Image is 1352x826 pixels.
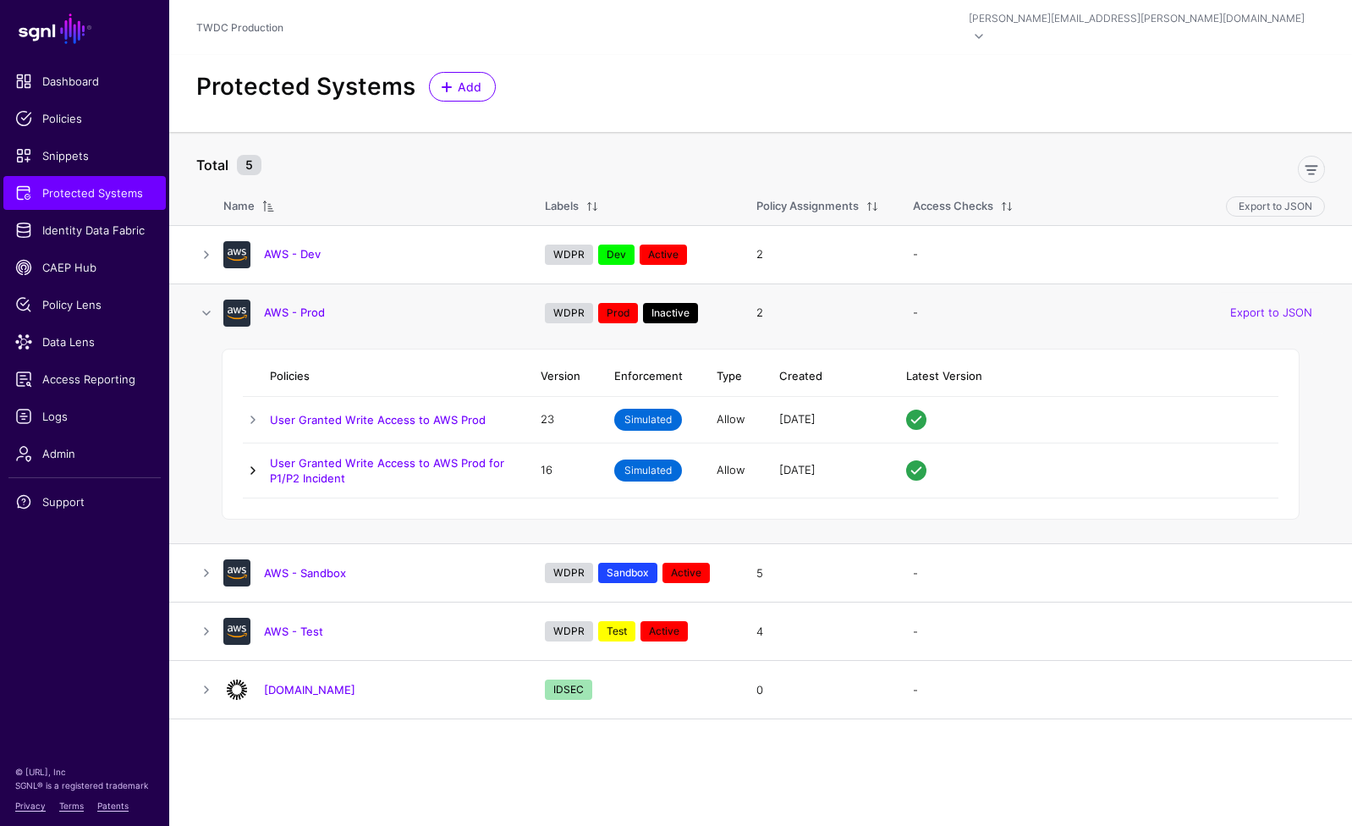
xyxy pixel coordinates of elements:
[15,73,154,90] span: Dashboard
[913,682,1325,699] div: -
[739,603,896,661] td: 4
[15,408,154,425] span: Logs
[223,300,250,327] img: svg+xml;base64,PHN2ZyB3aWR0aD0iNjQiIGhlaWdodD0iNjQiIHZpZXdCb3g9IjAgMCA2NCA2NCIgZmlsbD0ibm9uZSIgeG...
[456,78,484,96] span: Add
[545,245,593,265] span: WDPR
[97,801,129,811] a: Patents
[3,102,166,135] a: Policies
[196,157,228,173] strong: Total
[739,544,896,603] td: 5
[1226,196,1325,217] button: Export to JSON
[270,356,524,397] th: Policies
[3,139,166,173] a: Snippets
[1230,306,1312,319] a: Export to JSON
[3,437,166,471] a: Admin
[3,288,166,322] a: Policy Lens
[264,683,355,697] a: [DOMAIN_NAME]
[700,397,762,443] td: Allow
[264,566,346,580] a: AWS - Sandbox
[15,801,46,811] a: Privacy
[739,661,896,719] td: 0
[237,155,261,175] small: 5
[3,176,166,210] a: Protected Systems
[913,305,1325,322] div: -
[762,356,889,397] th: Created
[196,73,415,102] h2: Protected Systems
[223,198,255,215] div: Name
[15,110,154,127] span: Policies
[15,333,154,350] span: Data Lens
[779,463,816,476] span: [DATE]
[969,11,1305,26] div: [PERSON_NAME][EMAIL_ADDRESS][PERSON_NAME][DOMAIN_NAME]
[15,222,154,239] span: Identity Data Fabric
[598,621,635,642] span: Test
[597,356,700,397] th: Enforcement
[264,247,321,261] a: AWS - Dev
[270,413,486,427] a: User Granted Write Access to AWS Prod
[15,779,154,792] p: SGNL® is a registered trademark
[3,64,166,98] a: Dashboard
[913,565,1325,582] div: -
[270,456,504,485] a: User Granted Write Access to AWS Prod for P1/P2 Incident
[223,559,250,586] img: svg+xml;base64,PHN2ZyB3aWR0aD0iNjQiIGhlaWdodD0iNjQiIHZpZXdCb3g9IjAgMCA2NCA2NCIgZmlsbD0ibm9uZSIgeG...
[264,306,325,319] a: AWS - Prod
[779,412,816,426] span: [DATE]
[700,356,762,397] th: Type
[223,676,250,703] img: svg+xml;base64,PHN2ZyB3aWR0aD0iNjQiIGhlaWdodD0iNjQiIHZpZXdCb3g9IjAgMCA2NCA2NCIgZmlsbD0ibm9uZSIgeG...
[545,563,593,583] span: WDPR
[59,801,84,811] a: Terms
[614,409,682,431] span: Simulated
[524,397,597,443] td: 23
[739,284,896,342] td: 2
[3,325,166,359] a: Data Lens
[15,296,154,313] span: Policy Lens
[913,624,1325,641] div: -
[196,21,283,34] a: TWDC Production
[614,460,682,482] span: Simulated
[524,443,597,498] td: 16
[264,625,323,638] a: AWS - Test
[640,621,688,642] span: Active
[662,563,710,583] span: Active
[3,399,166,433] a: Logs
[913,246,1325,263] div: -
[15,147,154,164] span: Snippets
[640,245,687,265] span: Active
[15,259,154,276] span: CAEP Hub
[545,621,593,642] span: WDPR
[3,213,166,247] a: Identity Data Fabric
[889,356,1278,397] th: Latest Version
[15,765,154,779] p: © [URL], Inc
[429,72,496,102] a: Add
[545,680,592,700] span: IDSEC
[700,443,762,498] td: Allow
[15,445,154,462] span: Admin
[223,618,250,645] img: svg+xml;base64,PHN2ZyB3aWR0aD0iNjQiIGhlaWdodD0iNjQiIHZpZXdCb3g9IjAgMCA2NCA2NCIgZmlsbD0ibm9uZSIgeG...
[524,356,597,397] th: Version
[598,563,657,583] span: Sandbox
[545,198,579,215] div: Labels
[643,303,698,323] span: Inactive
[15,493,154,510] span: Support
[913,198,993,215] div: Access Checks
[545,303,593,323] span: WDPR
[15,371,154,388] span: Access Reporting
[3,362,166,396] a: Access Reporting
[3,251,166,284] a: CAEP Hub
[10,10,159,47] a: SGNL
[739,225,896,284] td: 2
[598,303,638,323] span: Prod
[15,184,154,201] span: Protected Systems
[223,241,250,268] img: svg+xml;base64,PHN2ZyB3aWR0aD0iNjQiIGhlaWdodD0iNjQiIHZpZXdCb3g9IjAgMCA2NCA2NCIgZmlsbD0ibm9uZSIgeG...
[756,198,859,215] div: Policy Assignments
[598,245,635,265] span: Dev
